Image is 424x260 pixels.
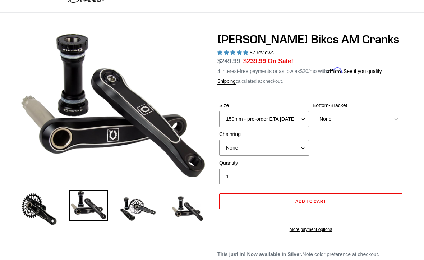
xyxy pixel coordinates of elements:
[217,251,404,258] p: Note color preference at checkout.
[219,131,309,138] label: Chainring
[344,68,382,74] a: See if you qualify - Learn more about Affirm Financing (opens in modal)
[219,226,402,233] a: More payment options
[217,32,404,46] h1: [PERSON_NAME] Bikes AM Cranks
[217,50,250,55] span: 4.97 stars
[219,102,309,109] label: Size
[313,102,402,109] label: Bottom-Bracket
[69,190,108,221] img: Load image into Gallery viewer, Canfield Cranks
[295,199,327,204] span: Add to cart
[168,190,207,229] img: Load image into Gallery viewer, CANFIELD-AM_DH-CRANKS
[217,78,236,85] a: Shipping
[217,58,240,65] s: $249.99
[268,56,293,66] span: On Sale!
[300,68,308,74] span: $20
[327,67,342,73] span: Affirm
[217,251,303,257] strong: This just in! Now available in Silver.
[119,190,157,229] img: Load image into Gallery viewer, Canfield Bikes AM Cranks
[217,78,404,85] div: calculated at checkout.
[217,66,382,75] p: 4 interest-free payments or as low as /mo with .
[250,50,274,55] span: 87 reviews
[20,190,59,229] img: Load image into Gallery viewer, Canfield Bikes AM Cranks
[243,58,266,65] span: $239.99
[219,159,309,167] label: Quantity
[219,193,402,209] button: Add to cart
